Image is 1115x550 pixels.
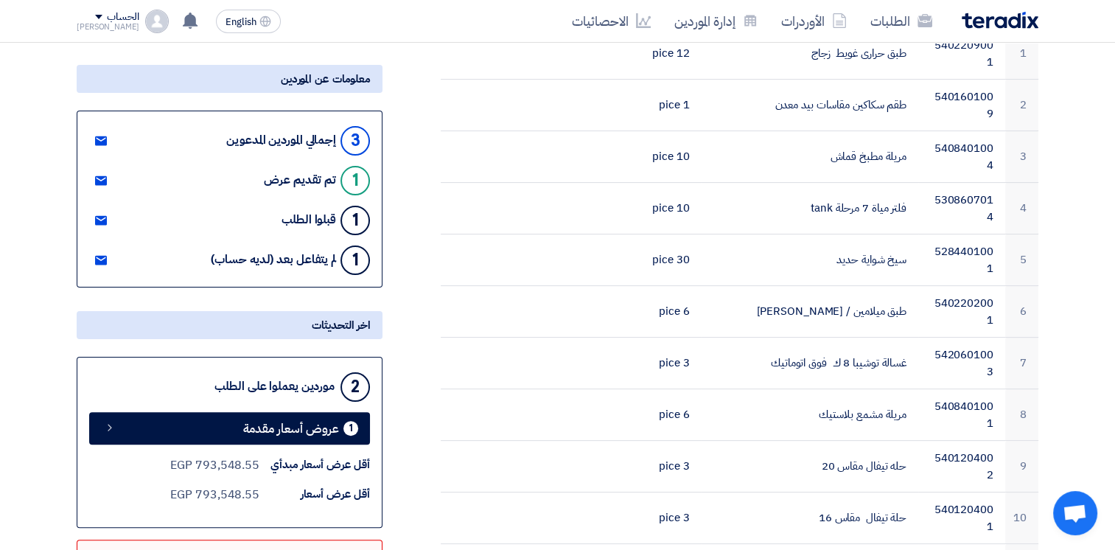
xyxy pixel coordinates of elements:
td: 30 pice [615,234,702,286]
a: الأوردرات [769,4,859,38]
td: فلتر مياة 7 مرحلة tank [701,183,917,234]
div: 793,548.55 EGP [170,456,259,474]
td: 10 pice [615,131,702,183]
div: لم يتفاعل بعد (لديه حساب) [211,253,336,267]
td: 5408401004 [918,131,1005,183]
div: Open chat [1053,491,1097,535]
td: مريلة مشمع بلاستيك [701,389,917,441]
td: 8 [1005,389,1038,441]
td: 6 [1005,286,1038,338]
td: 3 [1005,131,1038,183]
td: حلة تيفال مقاس 16 [701,492,917,544]
td: سيخ شواية حديد [701,234,917,286]
div: 1 [340,166,370,195]
td: 6 pice [615,286,702,338]
div: 1 [340,206,370,235]
button: English [216,10,281,33]
div: 1 [343,421,358,436]
div: أقل عرض أسعار [259,486,370,503]
td: 5308607014 [918,183,1005,234]
td: غسالة توشيبا 8 ك فوق اتوماتيك [701,338,917,389]
div: موردين يعملوا على الطلب [214,380,335,394]
td: 5401204002 [918,441,1005,492]
div: 2 [340,372,370,402]
td: 12 pice [615,28,702,80]
td: 1 [1005,28,1038,80]
td: 10 [1005,492,1038,544]
div: قبلوا الطلب [282,213,336,227]
div: 1 [340,246,370,275]
div: اخر التحديثات [77,311,382,339]
td: 5408401001 [918,389,1005,441]
td: 5401601009 [918,80,1005,131]
div: تم تقديم عرض [264,173,336,187]
a: 1 عروض أسعار مقدمة [89,412,370,445]
td: 5420601003 [918,338,1005,389]
td: 3 pice [615,338,702,389]
div: [PERSON_NAME] [77,23,139,31]
td: 4 [1005,183,1038,234]
span: English [226,17,256,27]
div: 793,548.55 EGP [170,486,259,504]
td: طبق حرارى غويط زجاج [701,28,917,80]
td: 5402209001 [918,28,1005,80]
td: 5401204001 [918,492,1005,544]
span: عروض أسعار مقدمة [243,423,339,434]
img: Teradix logo [962,12,1038,29]
td: 3 pice [615,492,702,544]
div: أقل عرض أسعار مبدأي [259,456,370,473]
td: 1 pice [615,80,702,131]
td: مريلة مطبخ قماش [701,131,917,183]
div: إجمالي الموردين المدعوين [226,133,336,147]
div: معلومات عن الموردين [77,65,382,93]
img: profile_test.png [145,10,169,33]
td: 5402202001 [918,286,1005,338]
td: 5284401001 [918,234,1005,286]
div: 3 [340,126,370,156]
td: 5 [1005,234,1038,286]
td: طقم سكاكين مقاسات بيد معدن [701,80,917,131]
a: الطلبات [859,4,944,38]
td: 9 [1005,441,1038,492]
div: الحساب [107,11,139,24]
td: 10 pice [615,183,702,234]
td: 7 [1005,338,1038,389]
td: 3 pice [615,441,702,492]
a: إدارة الموردين [663,4,769,38]
td: 6 pice [615,389,702,441]
td: طبق ميلامين / [PERSON_NAME] [701,286,917,338]
a: الاحصائيات [560,4,663,38]
td: حله تيفال مقاس 20 [701,441,917,492]
td: 2 [1005,80,1038,131]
